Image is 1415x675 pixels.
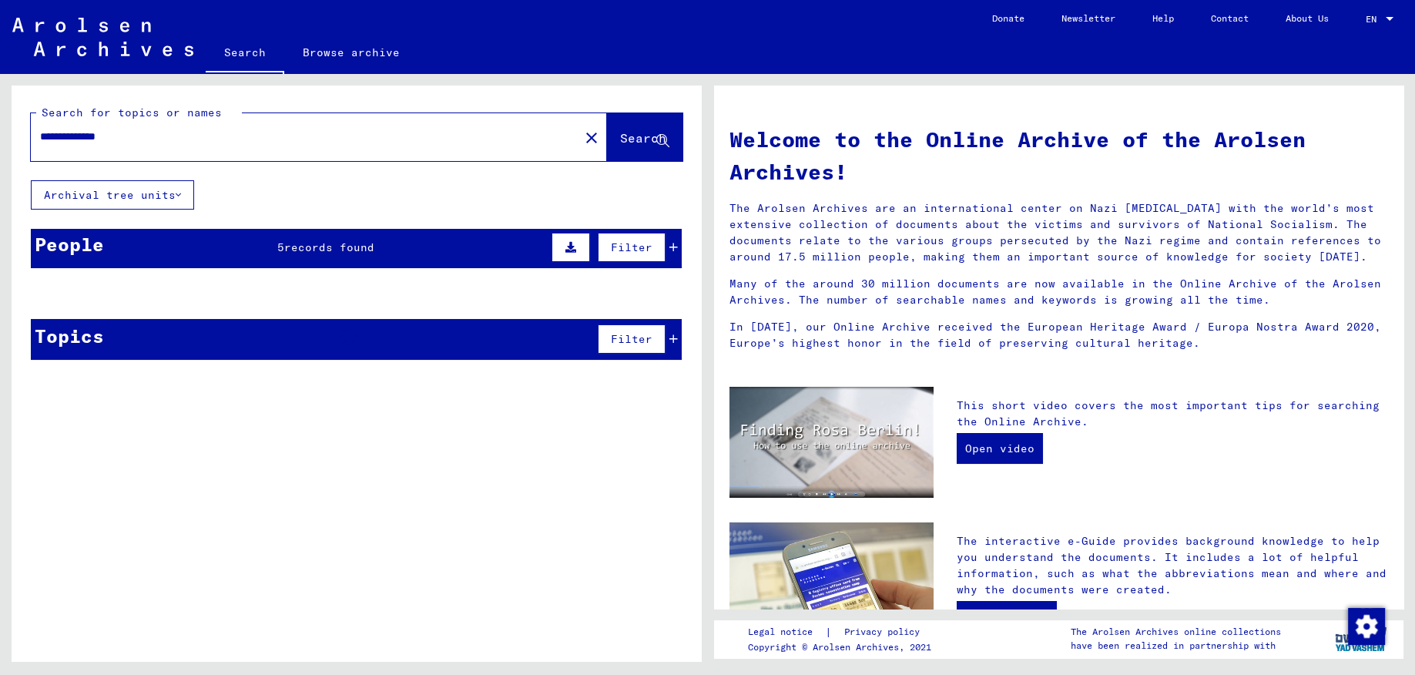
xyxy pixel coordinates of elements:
p: The interactive e-Guide provides background knowledge to help you understand the documents. It in... [957,533,1388,598]
span: records found [284,240,374,254]
button: Filter [598,233,666,262]
div: | [748,624,938,640]
button: Filter [598,324,666,354]
p: In [DATE], our Online Archive received the European Heritage Award / Europa Nostra Award 2020, Eu... [729,319,1389,351]
span: Filter [611,240,652,254]
h1: Welcome to the Online Archive of the Arolsen Archives! [729,123,1389,188]
a: Browse archive [284,34,418,71]
mat-label: Search for topics or names [42,106,222,119]
p: Many of the around 30 million documents are now available in the Online Archive of the Arolsen Ar... [729,276,1389,308]
img: yv_logo.png [1332,620,1390,658]
p: The Arolsen Archives online collections [1071,625,1281,639]
button: Archival tree units [31,180,194,210]
img: Arolsen_neg.svg [12,18,193,56]
a: Open video [957,433,1043,464]
button: Clear [576,122,607,153]
div: Zustimmung ändern [1347,607,1384,644]
a: Legal notice [748,624,825,640]
img: video.jpg [729,387,934,498]
img: Zustimmung ändern [1348,608,1385,645]
span: Search [620,130,666,146]
mat-select-trigger: EN [1366,13,1376,25]
button: Search [607,113,682,161]
p: This short video covers the most important tips for searching the Online Archive. [957,398,1388,430]
div: People [35,230,104,258]
p: The Arolsen Archives are an international center on Nazi [MEDICAL_DATA] with the world’s most ext... [729,200,1389,265]
a: Open e-Guide [957,601,1057,632]
p: Copyright © Arolsen Archives, 2021 [748,640,938,654]
span: 5 [277,240,284,254]
a: Privacy policy [832,624,938,640]
img: eguide.jpg [729,522,934,659]
a: Search [206,34,284,74]
span: Filter [611,332,652,346]
mat-icon: close [582,129,601,147]
p: have been realized in partnership with [1071,639,1281,653]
